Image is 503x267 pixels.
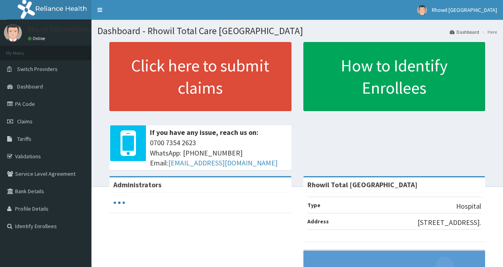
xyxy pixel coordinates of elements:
li: Here [480,29,497,35]
b: Administrators [113,180,161,189]
a: [EMAIL_ADDRESS][DOMAIN_NAME] [168,158,278,167]
span: Claims [17,118,33,125]
img: User Image [417,5,427,15]
svg: audio-loading [113,197,125,209]
span: Rhowil [GEOGRAPHIC_DATA] [432,6,497,13]
h1: Dashboard - Rhowil Total Care [GEOGRAPHIC_DATA] [97,26,497,36]
a: Online [28,36,47,41]
a: Click here to submit claims [109,42,291,111]
span: 0700 7354 2623 WhatsApp: [PHONE_NUMBER] Email: [150,138,287,168]
span: Tariffs [17,135,31,142]
strong: Rhowil Total [GEOGRAPHIC_DATA] [307,180,418,189]
img: User Image [4,24,22,42]
a: How to Identify Enrollees [303,42,486,111]
p: Rhowil [GEOGRAPHIC_DATA] [28,26,116,33]
span: Dashboard [17,83,43,90]
a: Dashboard [450,29,479,35]
span: Switch Providers [17,65,58,73]
p: [STREET_ADDRESS]. [418,217,481,228]
b: Address [307,218,329,225]
b: Type [307,202,320,209]
b: If you have any issue, reach us on: [150,128,258,137]
p: Hospital [456,201,481,211]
